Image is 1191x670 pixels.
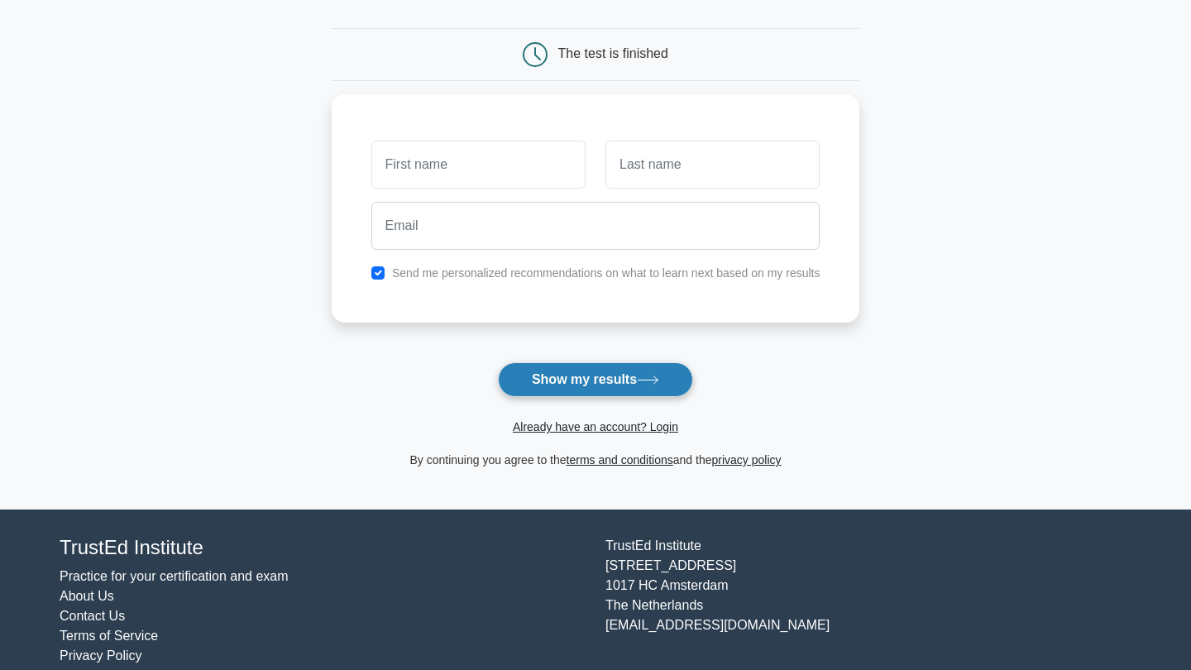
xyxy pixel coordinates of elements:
[60,569,289,583] a: Practice for your certification and exam
[595,536,1141,666] div: TrustEd Institute [STREET_ADDRESS] 1017 HC Amsterdam The Netherlands [EMAIL_ADDRESS][DOMAIN_NAME]
[60,648,142,663] a: Privacy Policy
[322,450,870,470] div: By continuing you agree to the and the
[60,536,586,560] h4: TrustEd Institute
[558,46,668,60] div: The test is finished
[371,202,820,250] input: Email
[498,362,693,397] button: Show my results
[567,453,673,467] a: terms and conditions
[60,589,114,603] a: About Us
[371,141,586,189] input: First name
[712,453,782,467] a: privacy policy
[513,420,678,433] a: Already have an account? Login
[605,141,820,189] input: Last name
[60,609,125,623] a: Contact Us
[392,266,820,280] label: Send me personalized recommendations on what to learn next based on my results
[60,629,158,643] a: Terms of Service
